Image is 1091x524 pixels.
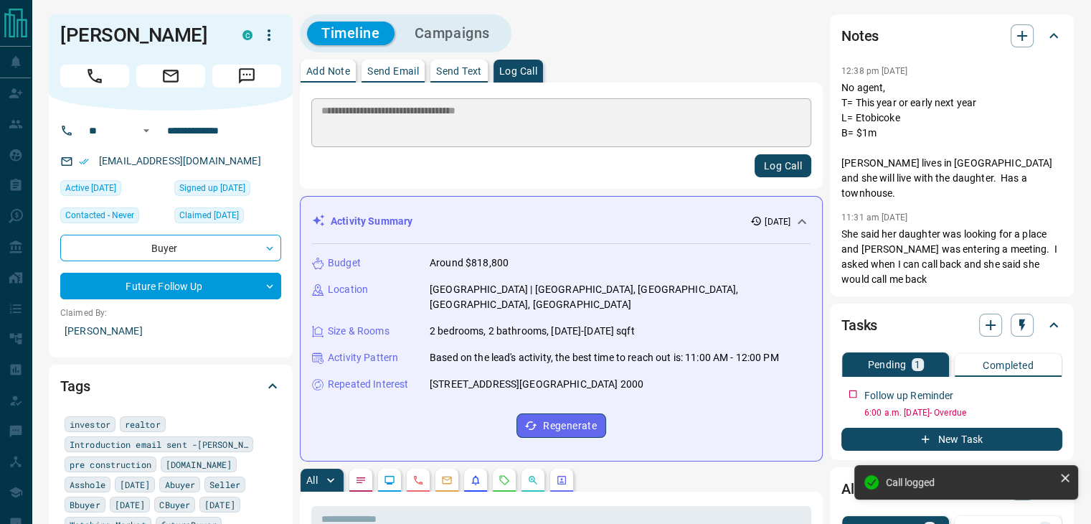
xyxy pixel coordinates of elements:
[125,417,161,431] span: realtor
[306,66,350,76] p: Add Note
[136,65,205,88] span: Email
[499,474,510,486] svg: Requests
[174,180,281,200] div: Tue Feb 04 2025
[60,307,281,319] p: Claimed By:
[516,413,606,438] button: Regenerate
[430,350,779,365] p: Based on the lead's activity, the best time to reach out is: 11:00 AM - 12:00 PM
[166,457,232,472] span: [DOMAIN_NAME]
[60,273,281,299] div: Future Follow Up
[556,474,567,486] svg: Agent Actions
[242,30,252,40] div: condos.ca
[841,314,877,337] h2: Tasks
[470,474,481,486] svg: Listing Alerts
[430,256,509,271] p: Around $818,800
[983,360,1034,370] p: Completed
[355,474,367,486] svg: Notes
[328,377,408,392] p: Repeated Interest
[384,474,395,486] svg: Lead Browsing Activity
[115,497,146,512] span: [DATE]
[841,428,1062,451] button: New Task
[60,180,167,200] div: Tue Feb 04 2025
[60,369,281,403] div: Tags
[430,324,635,339] p: 2 bedrooms, 2 bathrooms, [DATE]-[DATE] sqft
[174,207,281,228] div: Tue Feb 04 2025
[400,22,504,45] button: Campaigns
[164,477,195,492] span: Abuyer
[328,324,389,339] p: Size & Rooms
[755,154,811,177] button: Log Call
[204,497,235,512] span: [DATE]
[212,65,281,88] span: Message
[328,350,398,365] p: Activity Pattern
[430,377,643,392] p: [STREET_ADDRESS][GEOGRAPHIC_DATA] 2000
[864,388,953,403] p: Follow up Reminder
[412,474,424,486] svg: Calls
[60,235,281,261] div: Buyer
[70,497,100,512] span: Bbuyer
[841,212,907,223] p: 11:31 am [DATE]
[159,497,190,512] span: CBuyer
[60,375,90,398] h2: Tags
[65,181,116,195] span: Active [DATE]
[841,472,1062,506] div: Alerts
[765,215,790,228] p: [DATE]
[436,66,482,76] p: Send Text
[179,181,245,195] span: Signed up [DATE]
[886,477,1054,488] div: Call logged
[120,477,151,492] span: [DATE]
[179,208,239,223] span: Claimed [DATE]
[99,155,261,167] a: [EMAIL_ADDRESS][DOMAIN_NAME]
[841,80,1062,201] p: No agent, T= This year or early next year L= Etobicoke B= $1m [PERSON_NAME] lives in [GEOGRAPHIC_...
[367,66,419,76] p: Send Email
[915,360,920,370] p: 1
[841,477,879,500] h2: Alerts
[60,24,221,47] h1: [PERSON_NAME]
[79,156,89,167] svg: Email Verified
[841,24,879,47] h2: Notes
[441,474,453,486] svg: Emails
[841,308,1062,342] div: Tasks
[499,66,537,76] p: Log Call
[864,406,1062,419] p: 6:00 a.m. [DATE] - Overdue
[867,360,906,370] p: Pending
[841,19,1062,53] div: Notes
[138,122,155,139] button: Open
[65,208,134,223] span: Contacted - Never
[60,65,129,88] span: Call
[209,477,240,492] span: Seller
[841,66,907,76] p: 12:38 pm [DATE]
[328,256,361,271] p: Budget
[430,282,811,312] p: [GEOGRAPHIC_DATA] | [GEOGRAPHIC_DATA], [GEOGRAPHIC_DATA], [GEOGRAPHIC_DATA], [GEOGRAPHIC_DATA]
[70,477,105,492] span: Asshole
[328,282,368,297] p: Location
[331,214,412,229] p: Activity Summary
[312,208,811,235] div: Activity Summary[DATE]
[307,22,395,45] button: Timeline
[70,437,248,452] span: Introduction email sent -[PERSON_NAME]
[70,417,110,431] span: investor
[527,474,539,486] svg: Opportunities
[60,319,281,343] p: [PERSON_NAME]
[841,227,1062,287] p: She said her daughter was looking for a place and [PERSON_NAME] was entering a meeting. I asked w...
[306,475,318,485] p: All
[70,457,151,472] span: pre construction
